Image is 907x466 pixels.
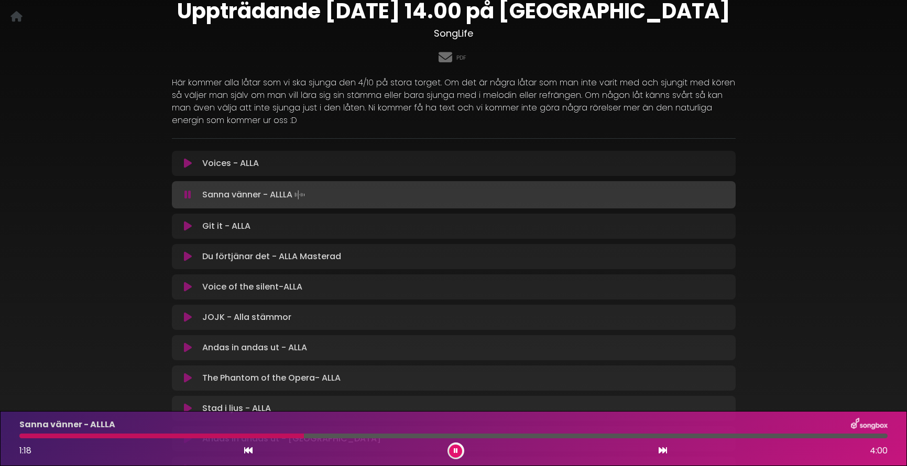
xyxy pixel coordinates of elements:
a: PDF [456,53,466,62]
p: Här kommer alla låtar som vi ska sjunga den 4/10 på stora torget. Om det är några låtar som man i... [172,76,736,127]
p: Andas in andas ut - ALLA [202,341,307,354]
p: Sanna vänner - ALLLA [202,187,307,202]
p: Voices - ALLA [202,157,259,170]
img: waveform4.gif [292,187,307,202]
p: JOJK - Alla stämmor [202,311,291,324]
p: Sanna vänner - ALLLA [19,418,115,431]
span: 4:00 [870,445,888,457]
p: Du förtjänar det - ALLA Masterad [202,250,341,263]
p: Git it - ALLA [202,220,250,232]
span: 1:18 [19,445,31,457]
img: songbox-logo-white.png [851,418,888,431]
p: Voice of the silent-ALLA [202,281,302,293]
p: Stad i ljus - ALLA [202,402,271,415]
p: The Phantom of the Opera- ALLA [202,372,341,384]
h3: SongLife [172,28,736,39]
